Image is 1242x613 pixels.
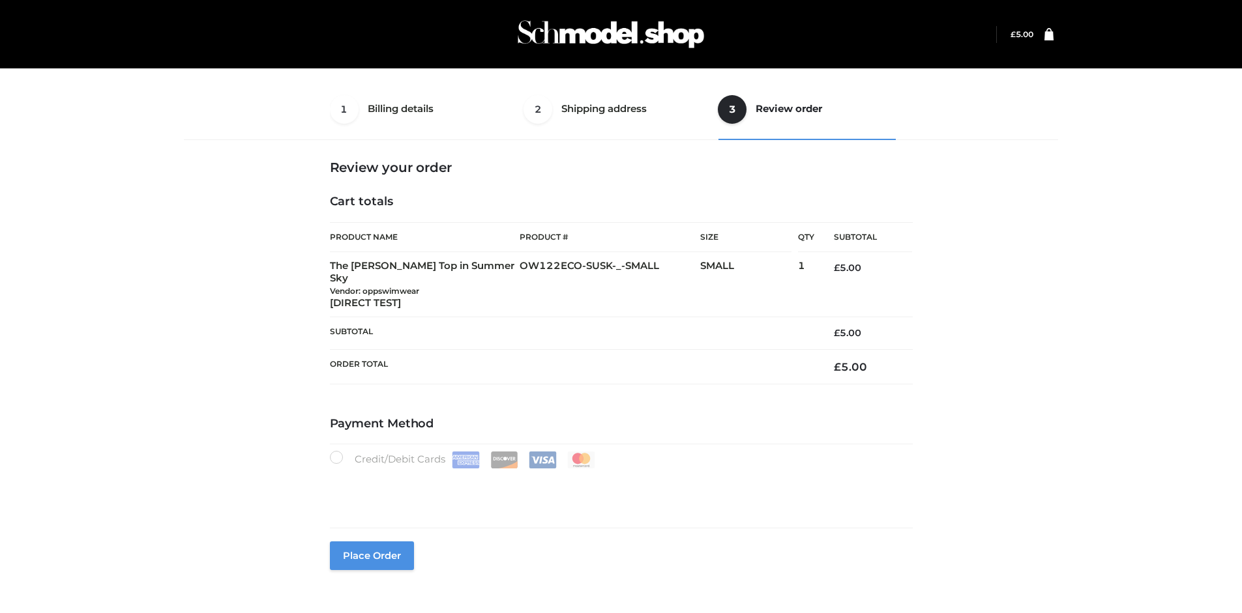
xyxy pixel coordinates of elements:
bdi: 5.00 [834,360,867,373]
td: SMALL [700,252,798,317]
iframe: Secure payment input frame [327,466,910,513]
a: £5.00 [1011,29,1033,39]
h3: Review your order [330,160,913,175]
img: Mastercard [567,451,595,468]
td: OW122ECO-SUSK-_-SMALL [520,252,700,317]
th: Order Total [330,349,815,384]
span: £ [834,327,840,339]
th: Product # [520,222,700,252]
td: 1 [798,252,814,317]
th: Product Name [330,222,520,252]
bdi: 5.00 [1011,29,1033,39]
label: Credit/Debit Cards [330,451,597,468]
th: Size [700,223,791,252]
h4: Cart totals [330,195,913,209]
small: Vendor: oppswimwear [330,286,419,296]
span: £ [1011,29,1016,39]
img: Schmodel Admin 964 [513,8,709,60]
th: Subtotal [814,223,912,252]
img: Amex [452,451,480,468]
span: £ [834,262,840,274]
td: The [PERSON_NAME] Top in Summer Sky [DIRECT TEST] [330,252,520,317]
th: Qty [798,222,814,252]
th: Subtotal [330,317,815,349]
h4: Payment Method [330,417,913,431]
bdi: 5.00 [834,327,861,339]
img: Discover [490,451,518,468]
bdi: 5.00 [834,262,861,274]
button: Place order [330,541,414,570]
img: Visa [529,451,557,468]
span: £ [834,360,841,373]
